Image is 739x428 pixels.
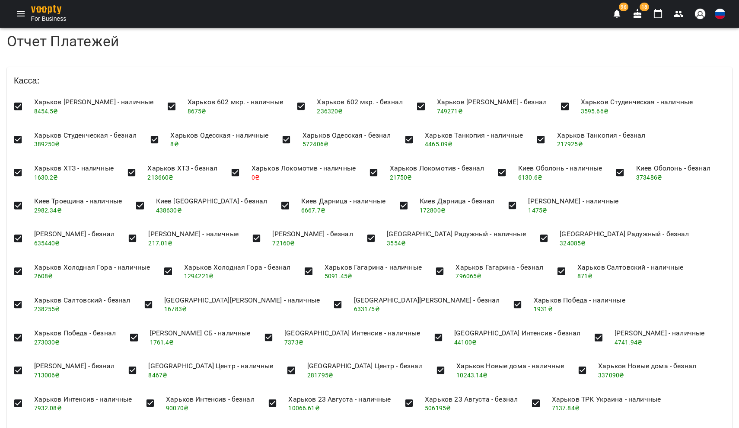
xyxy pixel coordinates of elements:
span: For Business [31,14,67,23]
span: [PERSON_NAME] - безнал [34,230,115,238]
span: [GEOGRAPHIC_DATA] Центр - наличные [148,362,273,370]
span: 2608 ₴ [34,273,53,280]
span: Киев [GEOGRAPHIC_DATA] - безнал [156,197,268,205]
h6: Касса : [14,74,725,87]
span: 44100 ₴ [454,339,477,346]
span: 4465.09 ₴ [425,141,452,148]
span: Харьков Одесская - наличные [170,131,268,139]
span: 337090 ₴ [598,372,624,379]
span: 21750 ₴ [390,174,412,181]
span: Киев Дарница - безнал [420,197,494,205]
span: 3554 ₴ [387,240,406,247]
span: 1630.2 ₴ [34,174,58,181]
span: 1475 ₴ [528,207,547,214]
span: Харьков Холодная Гора - наличные [34,263,150,271]
span: 8454.5 ₴ [34,108,58,115]
span: Харьков Новые дома - безнал [598,362,696,370]
img: RU.svg [715,9,725,19]
span: Харьков Салтовский - безнал [34,296,131,304]
span: Харьков Студенческая - безнал [34,131,137,139]
span: 6667.7 ₴ [301,207,325,214]
img: avatar_s.png [694,8,706,20]
span: 281795 ₴ [307,372,333,379]
span: 238255 ₴ [34,306,60,312]
span: Харьков Гагарина - наличные [325,263,422,271]
span: Харьков 23 Августа - наличные [288,395,391,403]
span: [GEOGRAPHIC_DATA][PERSON_NAME] - наличные [164,296,320,304]
span: Киев Троещина - наличные [34,197,122,205]
span: 8 ₴ [170,141,178,148]
span: Харьков Победа - безнал [34,329,116,337]
span: [PERSON_NAME] - безнал [34,362,115,370]
span: Харьков Новые дома - наличные [456,362,564,370]
span: 10066.61 ₴ [288,405,319,412]
span: 506195 ₴ [425,405,451,412]
span: Харьков ХТЗ - наличные [34,164,114,172]
span: 273030 ₴ [34,339,60,346]
span: 713006 ₴ [34,372,60,379]
span: Харьков Гагарина - безнал [456,263,543,271]
span: 389250 ₴ [34,141,60,148]
span: 1761.4 ₴ [150,339,174,346]
span: Харьков Танкопия - наличные [425,131,523,139]
span: Харьков Холодная Гора - безнал [184,263,290,271]
span: 635440 ₴ [34,240,60,247]
span: [GEOGRAPHIC_DATA][PERSON_NAME] - безнал [354,296,500,304]
span: Харьков Локомотив - наличные [252,164,356,172]
span: 633175 ₴ [354,306,380,312]
span: 217925 ₴ [557,141,583,148]
span: 236320 ₴ [317,108,343,115]
h4: Отчет Платежей [7,33,732,50]
span: [PERSON_NAME] СБ - наличные [150,329,251,337]
span: 72160 ₴ [272,240,295,247]
span: Харьков 23 Августа - безнал [425,395,518,403]
span: 18 [640,3,649,11]
span: Харьков Салтовский - наличные [577,263,683,271]
span: Харьков Студенческая - наличные [581,98,693,106]
span: Харьков Победа - наличные [534,296,625,304]
span: 8467 ₴ [148,372,167,379]
span: 2982.34 ₴ [34,207,62,214]
span: 3595.66 ₴ [581,108,608,115]
span: 438630 ₴ [156,207,182,214]
span: [PERSON_NAME] - наличные [148,230,239,238]
span: [GEOGRAPHIC_DATA] Интенсив - наличные [284,329,420,337]
span: 213660 ₴ [147,174,173,181]
span: 749271 ₴ [437,108,463,115]
span: [PERSON_NAME] - безнал [272,230,353,238]
span: [GEOGRAPHIC_DATA] Центр - безнал [307,362,423,370]
span: 90070 ₴ [166,405,188,412]
span: [GEOGRAPHIC_DATA] Радужный - безнал [560,230,689,238]
span: 7137.84 ₴ [552,405,580,412]
span: 217.01 ₴ [148,240,172,247]
span: Харьков ХТЗ - безнал [147,164,217,172]
span: [PERSON_NAME] - наличные [615,329,705,337]
span: Харьков Танкопия - безнал [557,131,646,139]
span: Харьков Интенсив - безнал [166,395,255,403]
span: 796065 ₴ [456,273,481,280]
span: 4741.94 ₴ [615,339,642,346]
span: [GEOGRAPHIC_DATA] Радужный - наличные [387,230,526,238]
img: voopty.png [31,5,61,14]
span: 373486 ₴ [636,174,662,181]
span: 572406 ₴ [303,141,328,148]
span: Киев Дарница - наличные [301,197,385,205]
span: 172800 ₴ [420,207,446,214]
span: 1294221 ₴ [184,273,213,280]
span: 16783 ₴ [164,306,187,312]
span: [PERSON_NAME] - наличные [528,197,618,205]
span: 7932.08 ₴ [34,405,62,412]
span: Харьков Одесская - безнал [303,131,391,139]
span: 0 ₴ [252,174,260,181]
button: Menu [10,3,31,24]
span: Харьков Интенсив - наличные [34,395,132,403]
span: Харьков 602 мкр. - безнал [317,98,403,106]
span: 324085 ₴ [560,240,586,247]
span: Харьков Локомотив - безнал [390,164,484,172]
span: 6130.6 ₴ [518,174,542,181]
span: 871 ₴ [577,273,593,280]
span: Харьков [PERSON_NAME] - безнал [437,98,547,106]
span: 10243.14 ₴ [456,372,487,379]
span: Харьков ТРК Украина - наличные [552,395,661,403]
span: 96 [619,3,628,11]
